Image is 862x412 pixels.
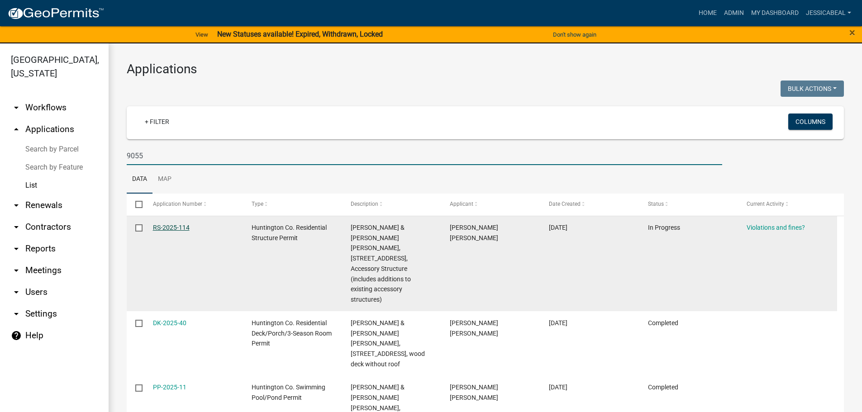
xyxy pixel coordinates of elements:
[802,5,855,22] a: JessicaBeal
[153,319,186,327] a: DK-2025-40
[540,194,639,215] datatable-header-cell: Date Created
[450,384,498,401] span: Sherri Joanne Smith
[747,201,784,207] span: Current Activity
[648,319,678,327] span: Completed
[648,224,680,231] span: In Progress
[11,124,22,135] i: arrow_drop_up
[648,201,664,207] span: Status
[192,27,212,42] a: View
[748,5,802,22] a: My Dashboard
[441,194,540,215] datatable-header-cell: Applicant
[152,165,177,194] a: Map
[351,201,378,207] span: Description
[549,384,567,391] span: 03/12/2025
[450,224,498,242] span: Justin Donald Smith
[127,147,722,165] input: Search for applications
[849,26,855,39] span: ×
[549,27,600,42] button: Don't show again
[11,330,22,341] i: help
[549,319,567,327] span: 06/16/2025
[849,27,855,38] button: Close
[720,5,748,22] a: Admin
[351,319,425,368] span: Smith, Justin Donald & Sherri Joanne, 9055 N 306 W, wood deck without roof
[11,102,22,113] i: arrow_drop_down
[351,224,411,303] span: Smith, Justin Donald & Sherri Joanne, 9055 N 306 W, Accessory Structure (includes additions to ex...
[153,201,202,207] span: Application Number
[153,384,186,391] a: PP-2025-11
[639,194,738,215] datatable-header-cell: Status
[252,201,263,207] span: Type
[11,222,22,232] i: arrow_drop_down
[144,194,243,215] datatable-header-cell: Application Number
[11,200,22,211] i: arrow_drop_down
[747,224,805,231] a: Violations and fines?
[11,308,22,319] i: arrow_drop_down
[127,194,144,215] datatable-header-cell: Select
[153,224,190,231] a: RS-2025-114
[450,201,473,207] span: Applicant
[217,30,383,38] strong: New Statuses available! Expired, Withdrawn, Locked
[450,319,498,337] span: Justin Donald Smith
[549,201,581,207] span: Date Created
[243,194,342,215] datatable-header-cell: Type
[127,165,152,194] a: Data
[11,265,22,276] i: arrow_drop_down
[648,384,678,391] span: Completed
[695,5,720,22] a: Home
[252,224,327,242] span: Huntington Co. Residential Structure Permit
[342,194,441,215] datatable-header-cell: Description
[138,114,176,130] a: + Filter
[252,319,332,347] span: Huntington Co. Residential Deck/Porch/3-Season Room Permit
[252,384,325,401] span: Huntington Co. Swimming Pool/Pond Permit
[738,194,837,215] datatable-header-cell: Current Activity
[549,224,567,231] span: 06/16/2025
[788,114,833,130] button: Columns
[11,287,22,298] i: arrow_drop_down
[781,81,844,97] button: Bulk Actions
[127,62,844,77] h3: Applications
[11,243,22,254] i: arrow_drop_down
